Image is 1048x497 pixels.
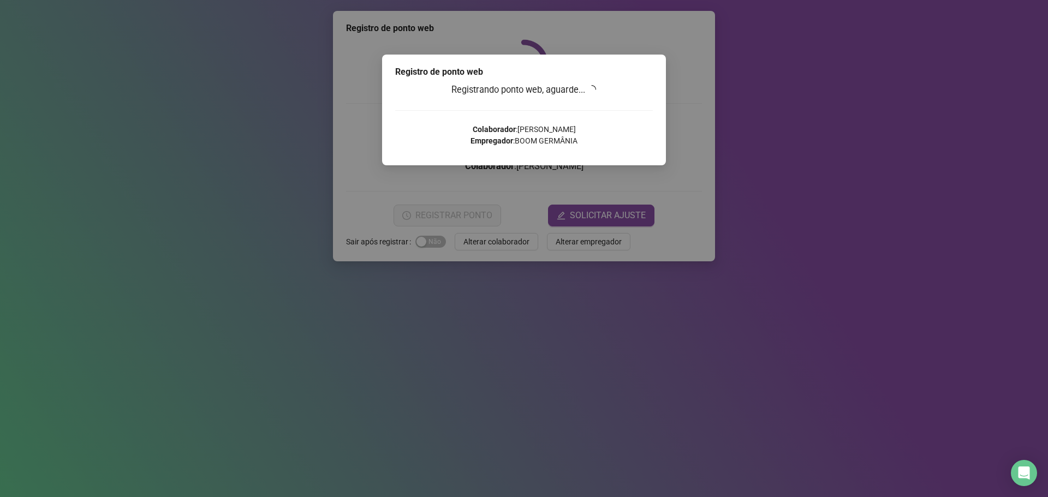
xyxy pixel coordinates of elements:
[473,125,516,134] strong: Colaborador
[587,84,597,94] span: loading
[395,65,653,79] div: Registro de ponto web
[1011,460,1037,486] div: Open Intercom Messenger
[471,136,513,145] strong: Empregador
[395,124,653,147] p: : [PERSON_NAME] : BOOM GERMÂNIA
[395,83,653,97] h3: Registrando ponto web, aguarde...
